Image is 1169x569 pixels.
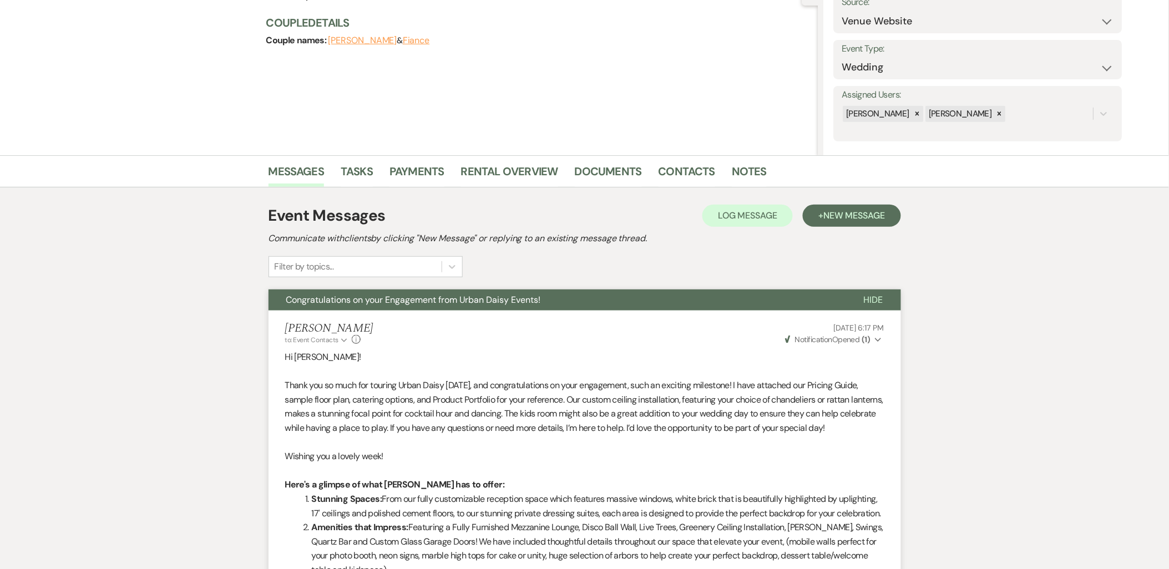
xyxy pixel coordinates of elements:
label: Event Type: [842,41,1114,57]
strong: Here's a glimpse of what [PERSON_NAME] has to offer: [285,479,505,490]
button: Log Message [702,205,793,227]
a: Contacts [659,162,716,187]
span: Opened [785,334,871,344]
span: Notification [795,334,832,344]
a: Notes [732,162,767,187]
button: Fiance [403,36,430,45]
span: to: Event Contacts [285,336,338,344]
p: Hi [PERSON_NAME]! [285,350,884,364]
span: Congratulations on your Engagement from Urban Daisy Events! [286,294,541,306]
button: Hide [846,289,901,311]
span: [DATE] 6:17 PM [833,323,884,333]
div: [PERSON_NAME] [843,106,912,122]
span: Wishing you a lovely week! [285,450,383,462]
h3: Couple Details [266,15,807,31]
span: Log Message [718,210,777,221]
span: New Message [823,210,885,221]
h2: Communicate with clients by clicking "New Message" or replying to an existing message thread. [269,232,901,245]
a: Rental Overview [461,162,558,187]
span: Hide [864,294,883,306]
a: Tasks [341,162,373,187]
span: From our fully customizable reception space which features massive windows, white brick that is b... [312,493,882,519]
h1: Event Messages [269,204,386,227]
strong: ( 1 ) [862,334,870,344]
strong: Amenities that Impress: [312,521,408,533]
button: NotificationOpened (1) [783,334,884,346]
label: Assigned Users: [842,87,1114,103]
p: Thank you so much for touring Urban Daisy [DATE], and congratulations on your engagement, such an... [285,378,884,435]
button: to: Event Contacts [285,335,349,345]
strong: Stunning Spaces: [312,493,382,505]
span: Couple names: [266,34,328,46]
div: Filter by topics... [275,260,334,273]
button: [PERSON_NAME] [328,36,397,45]
a: Payments [389,162,444,187]
span: & [328,35,430,46]
div: [PERSON_NAME] [926,106,994,122]
a: Documents [575,162,642,187]
a: Messages [269,162,325,187]
button: Congratulations on your Engagement from Urban Daisy Events! [269,289,846,311]
h5: [PERSON_NAME] [285,322,373,336]
button: +New Message [803,205,900,227]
